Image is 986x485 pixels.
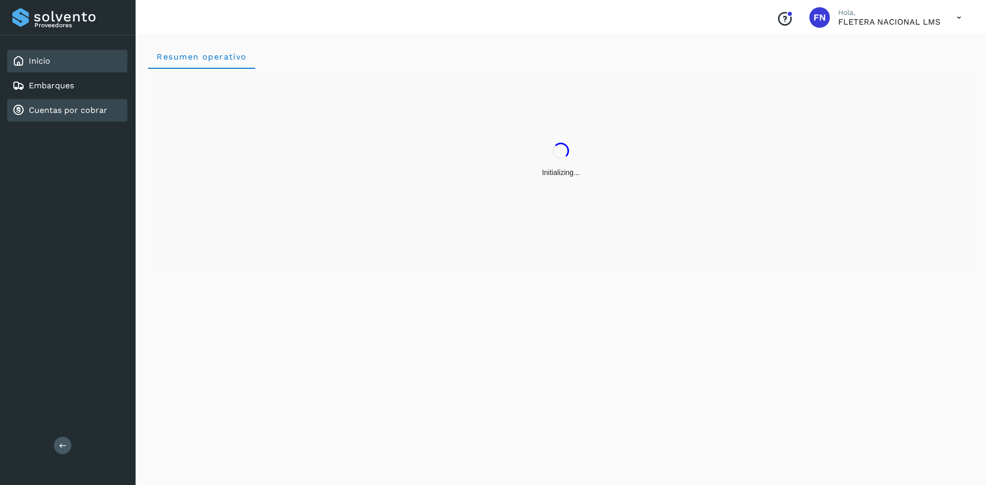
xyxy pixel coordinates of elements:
[29,81,74,90] a: Embarques
[156,52,247,62] span: Resumen operativo
[7,74,127,97] div: Embarques
[29,56,50,66] a: Inicio
[34,22,123,29] p: Proveedores
[838,8,940,17] p: Hola,
[7,50,127,72] div: Inicio
[838,17,940,27] p: FLETERA NACIONAL LMS
[7,99,127,122] div: Cuentas por cobrar
[29,105,107,115] a: Cuentas por cobrar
